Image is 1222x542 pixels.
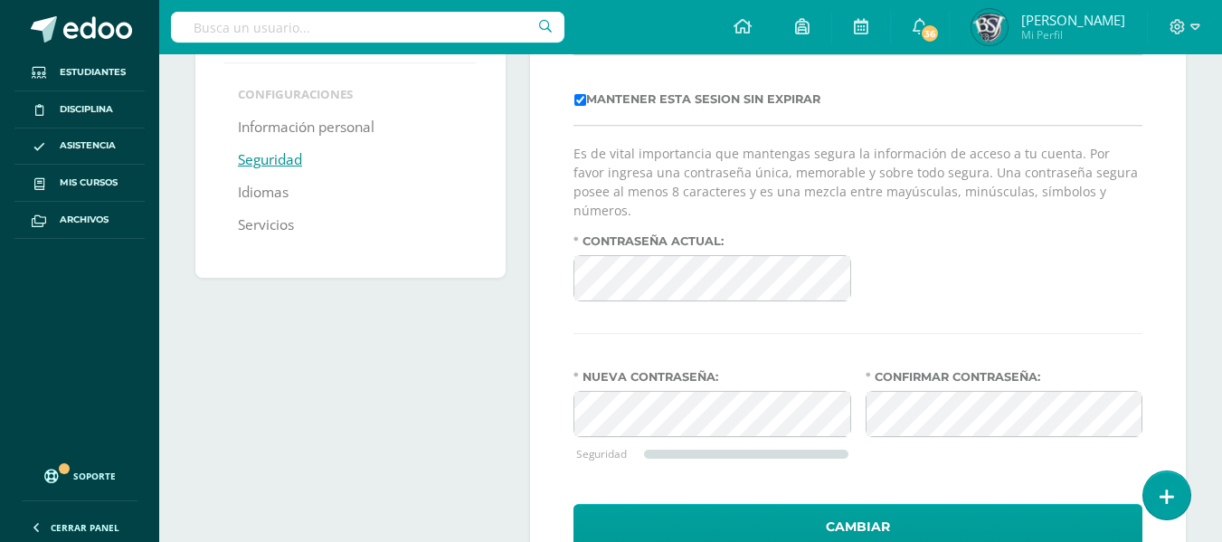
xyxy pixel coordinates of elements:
a: Soporte [22,452,137,496]
span: Asistencia [60,138,116,153]
a: Servicios [238,209,294,242]
span: Mis cursos [60,176,118,190]
a: Disciplina [14,91,145,128]
a: Seguridad [238,144,302,176]
div: Seguridad [576,446,644,461]
a: Archivos [14,202,145,239]
input: Busca un usuario... [171,12,564,43]
label: Contraseña actual: [573,234,850,248]
span: Estudiantes [60,65,126,80]
p: Es de vital importancia que mantengas segura la información de acceso a tu cuenta. Por favor ingr... [573,144,1142,220]
label: Nueva contraseña: [573,370,850,384]
span: Disciplina [60,102,113,117]
span: Soporte [73,470,116,482]
a: Estudiantes [14,54,145,91]
label: Confirmar contraseña: [866,370,1142,384]
span: 36 [920,24,940,43]
span: [PERSON_NAME] [1021,11,1125,29]
a: Asistencia [14,128,145,166]
span: Cerrar panel [51,521,119,534]
label: Mantener esta sesion sin expirar [574,92,820,106]
img: 3fd003597c13ba8f79d60c6ace793a6e.png [971,9,1008,45]
input: Mantener esta sesion sin expirar [574,94,586,106]
span: Mi Perfil [1021,27,1125,43]
a: Información personal [238,111,374,144]
a: Mis cursos [14,165,145,202]
a: Idiomas [238,176,289,209]
li: Configuraciones [238,86,463,102]
span: Archivos [60,213,109,227]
